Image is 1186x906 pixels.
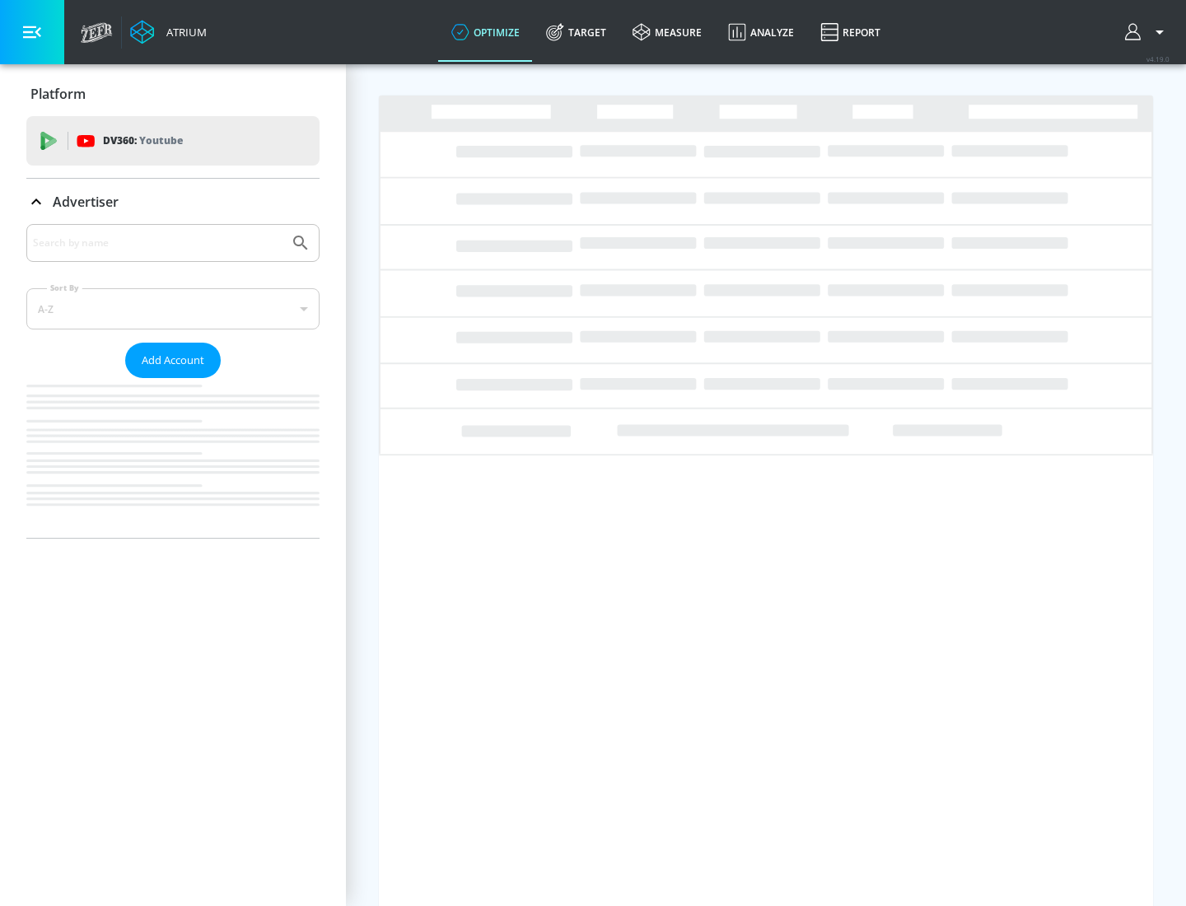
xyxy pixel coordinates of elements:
a: optimize [438,2,533,62]
label: Sort By [47,283,82,293]
div: Advertiser [26,179,320,225]
div: Advertiser [26,224,320,538]
input: Search by name [33,232,282,254]
span: v 4.19.0 [1146,54,1170,63]
p: DV360: [103,132,183,150]
a: Report [807,2,894,62]
p: Platform [30,85,86,103]
button: Add Account [125,343,221,378]
a: Target [533,2,619,62]
div: Atrium [160,25,207,40]
a: Analyze [715,2,807,62]
a: measure [619,2,715,62]
nav: list of Advertiser [26,378,320,538]
p: Youtube [139,132,183,149]
div: DV360: Youtube [26,116,320,166]
p: Advertiser [53,193,119,211]
a: Atrium [130,20,207,44]
div: A-Z [26,288,320,329]
div: Platform [26,71,320,117]
span: Add Account [142,351,204,370]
